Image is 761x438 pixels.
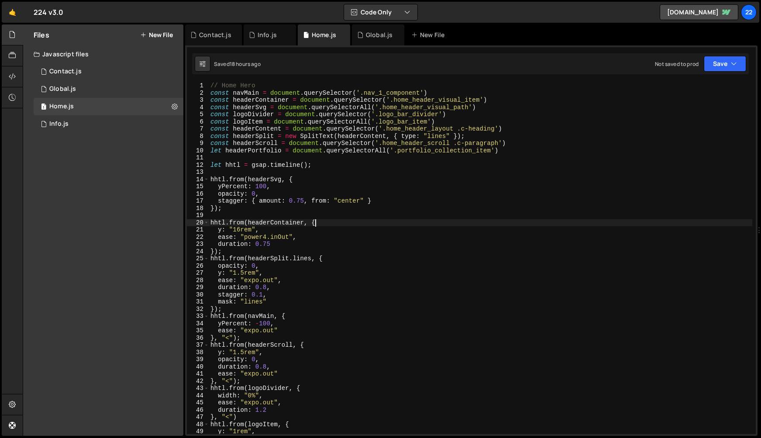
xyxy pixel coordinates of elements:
[187,262,209,270] div: 26
[704,56,746,72] button: Save
[187,154,209,162] div: 11
[187,176,209,183] div: 14
[187,169,209,176] div: 13
[187,111,209,118] div: 5
[187,291,209,299] div: 30
[187,306,209,313] div: 32
[187,407,209,414] div: 46
[344,4,417,20] button: Code Only
[187,248,209,255] div: 24
[187,269,209,277] div: 27
[49,68,82,76] div: Contact.js
[187,190,209,198] div: 16
[187,234,209,241] div: 22
[187,378,209,385] div: 42
[187,341,209,349] div: 37
[49,120,69,128] div: Info.js
[187,104,209,111] div: 4
[187,197,209,205] div: 17
[187,421,209,428] div: 48
[230,60,261,68] div: 18 hours ago
[187,255,209,262] div: 25
[187,118,209,126] div: 6
[49,85,76,93] div: Global.js
[312,31,336,39] div: Home.js
[34,7,63,17] div: 224 v3.0
[187,277,209,284] div: 28
[187,162,209,169] div: 12
[187,313,209,320] div: 33
[34,98,183,115] div: 16437/44814.js
[187,90,209,97] div: 2
[34,30,49,40] h2: Files
[187,82,209,90] div: 1
[187,140,209,147] div: 9
[187,205,209,212] div: 18
[187,363,209,371] div: 40
[187,298,209,306] div: 31
[187,133,209,140] div: 8
[34,80,183,98] div: 16437/44524.js
[187,125,209,133] div: 7
[741,4,757,20] a: 22
[660,4,738,20] a: [DOMAIN_NAME]
[187,414,209,421] div: 47
[187,356,209,363] div: 39
[187,385,209,392] div: 43
[187,284,209,291] div: 29
[199,31,231,39] div: Contact.js
[187,97,209,104] div: 3
[258,31,277,39] div: Info.js
[187,370,209,378] div: 41
[49,103,74,110] div: Home.js
[187,320,209,328] div: 34
[34,115,183,133] div: 16437/44939.js
[655,60,699,68] div: Not saved to prod
[187,327,209,335] div: 35
[41,104,46,111] span: 1
[187,399,209,407] div: 45
[187,212,209,219] div: 19
[366,31,393,39] div: Global.js
[187,335,209,342] div: 36
[187,349,209,356] div: 38
[187,226,209,234] div: 21
[187,392,209,400] div: 44
[214,60,261,68] div: Saved
[187,147,209,155] div: 10
[187,183,209,190] div: 15
[2,2,23,23] a: 🤙
[411,31,448,39] div: New File
[34,63,183,80] div: 16437/44941.js
[187,428,209,435] div: 49
[187,219,209,227] div: 20
[23,45,183,63] div: Javascript files
[140,31,173,38] button: New File
[187,241,209,248] div: 23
